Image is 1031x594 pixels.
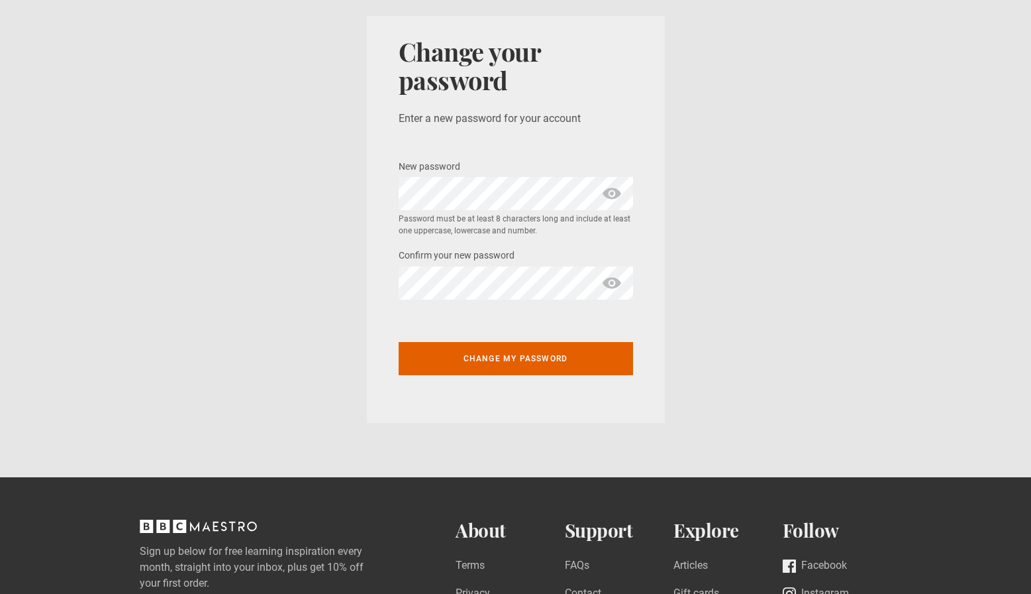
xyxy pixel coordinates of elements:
[399,37,633,95] h1: Change your password
[399,342,633,375] button: Change my password
[565,558,589,575] a: FAQs
[456,558,485,575] a: Terms
[399,213,633,237] small: Password must be at least 8 characters long and include at least one uppercase, lowercase and num...
[456,520,565,542] h2: About
[399,159,460,175] label: New password
[601,177,622,210] span: show password
[673,558,708,575] a: Articles
[140,544,403,591] label: Sign up below for free learning inspiration every month, straight into your inbox, plus get 10% o...
[140,524,257,537] a: BBC Maestro, back to top
[601,267,622,300] span: show password
[565,520,674,542] h2: Support
[783,558,847,575] a: Facebook
[673,520,783,542] h2: Explore
[140,520,257,533] svg: BBC Maestro, back to top
[783,520,892,542] h2: Follow
[399,248,515,264] label: Confirm your new password
[399,111,633,127] p: Enter a new password for your account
